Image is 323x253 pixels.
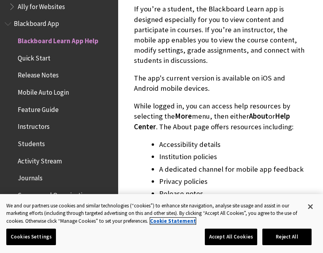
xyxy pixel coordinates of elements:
[18,172,43,182] span: Journals
[18,69,59,79] span: Release Notes
[6,229,56,245] button: Cookies Settings
[249,112,268,121] span: About
[150,218,196,224] a: More information about your privacy, opens in a new tab
[6,202,301,225] div: We and our partners use cookies and similar technologies (“cookies”) to enhance site navigation, ...
[18,103,59,114] span: Feature Guide
[159,139,307,150] li: Accessibility details
[159,151,307,162] li: Institution policies
[134,73,307,93] p: The app's current version is available on iOS and Android mobile devices.
[18,189,92,199] span: Courses and Organizations
[262,229,312,245] button: Reject All
[18,34,98,45] span: Blackboard Learn App Help
[159,164,307,175] li: A dedicated channel for mobile app feedback
[205,229,257,245] button: Accept All Cookies
[18,86,69,96] span: Mobile Auto Login
[302,198,319,215] button: Close
[14,17,59,28] span: Blackboard App
[18,51,50,62] span: Quick Start
[134,4,307,66] p: If you’re a student, the Blackboard Learn app is designed especially for you to view content and ...
[18,154,62,165] span: Activity Stream
[18,120,50,131] span: Instructors
[175,112,192,121] span: More
[159,188,307,199] li: Release notes
[134,112,290,131] span: Help Center
[18,137,45,148] span: Students
[159,176,307,187] li: Privacy policies
[134,101,307,132] p: While logged in, you can access help resources by selecting the menu, then either or . The About ...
